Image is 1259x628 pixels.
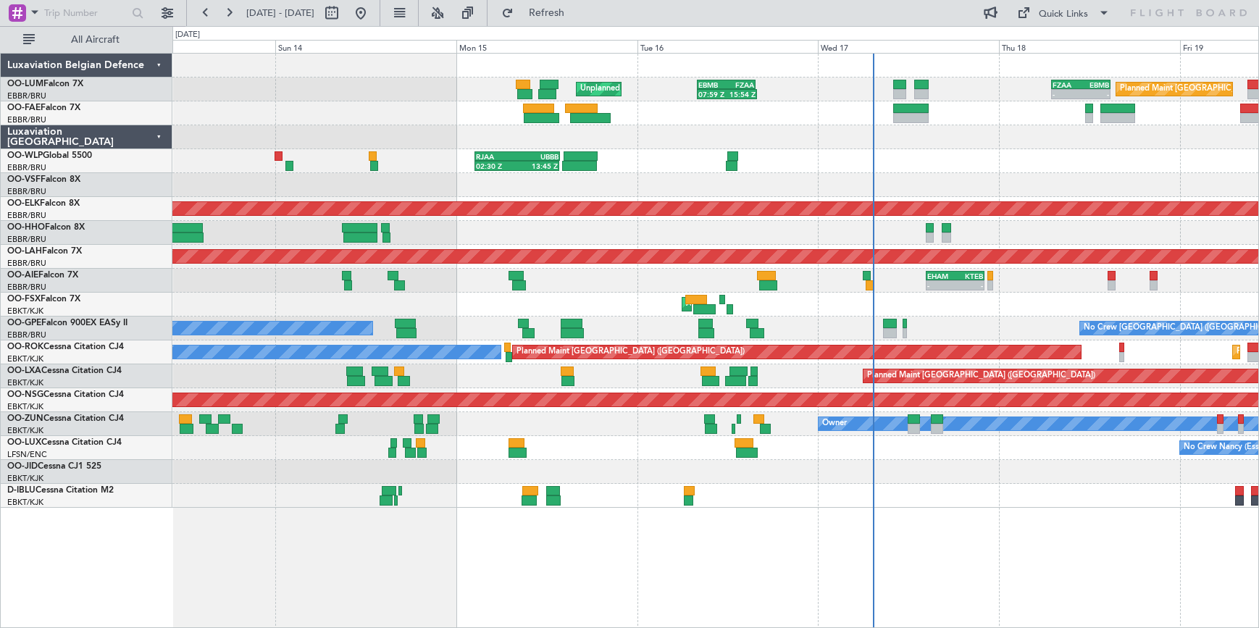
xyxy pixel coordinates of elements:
[7,151,43,160] span: OO-WLP
[38,35,153,45] span: All Aircraft
[818,40,999,53] div: Wed 17
[7,353,43,364] a: EBKT/KJK
[7,104,41,112] span: OO-FAE
[7,414,124,423] a: OO-ZUNCessna Citation CJ4
[7,186,46,197] a: EBBR/BRU
[175,29,200,41] div: [DATE]
[7,330,46,340] a: EBBR/BRU
[246,7,314,20] span: [DATE] - [DATE]
[580,78,853,100] div: Unplanned Maint [GEOGRAPHIC_DATA] ([GEOGRAPHIC_DATA] National)
[7,91,46,101] a: EBBR/BRU
[999,40,1180,53] div: Thu 18
[516,8,577,18] span: Refresh
[516,162,558,170] div: 13:45 Z
[7,80,43,88] span: OO-LUM
[7,282,46,293] a: EBBR/BRU
[7,319,127,327] a: OO-GPEFalcon 900EX EASy II
[517,152,559,161] div: UBBB
[7,295,41,303] span: OO-FSX
[7,377,43,388] a: EBKT/KJK
[7,223,85,232] a: OO-HHOFalcon 8X
[7,271,78,280] a: OO-AIEFalcon 7X
[7,247,82,256] a: OO-LAHFalcon 7X
[955,281,983,290] div: -
[7,367,41,375] span: OO-LXA
[698,90,727,99] div: 07:59 Z
[7,114,46,125] a: EBBR/BRU
[1081,90,1109,99] div: -
[867,365,1095,387] div: Planned Maint [GEOGRAPHIC_DATA] ([GEOGRAPHIC_DATA])
[7,390,124,399] a: OO-NSGCessna Citation CJ4
[7,199,80,208] a: OO-ELKFalcon 8X
[7,319,41,327] span: OO-GPE
[7,473,43,484] a: EBKT/KJK
[516,341,745,363] div: Planned Maint [GEOGRAPHIC_DATA] ([GEOGRAPHIC_DATA])
[7,343,124,351] a: OO-ROKCessna Citation CJ4
[7,367,122,375] a: OO-LXACessna Citation CJ4
[822,413,847,435] div: Owner
[7,449,47,460] a: LFSN/ENC
[637,40,819,53] div: Tue 16
[1053,80,1081,89] div: FZAA
[1081,80,1109,89] div: EBMB
[16,28,157,51] button: All Aircraft
[927,281,955,290] div: -
[727,90,755,99] div: 15:54 Z
[7,462,38,471] span: OO-JID
[275,40,456,53] div: Sun 14
[7,104,80,112] a: OO-FAEFalcon 7X
[698,80,727,89] div: EBMB
[7,271,38,280] span: OO-AIE
[1039,7,1088,22] div: Quick Links
[7,162,46,173] a: EBBR/BRU
[7,486,114,495] a: D-IBLUCessna Citation M2
[7,223,45,232] span: OO-HHO
[7,258,46,269] a: EBBR/BRU
[7,175,80,184] a: OO-VSFFalcon 8X
[7,438,122,447] a: OO-LUXCessna Citation CJ4
[94,40,275,53] div: Sat 13
[476,162,517,170] div: 02:30 Z
[1053,90,1081,99] div: -
[726,80,754,89] div: FZAA
[7,247,42,256] span: OO-LAH
[955,272,983,280] div: KTEB
[7,151,92,160] a: OO-WLPGlobal 5500
[927,272,955,280] div: EHAM
[7,234,46,245] a: EBBR/BRU
[1010,1,1117,25] button: Quick Links
[7,175,41,184] span: OO-VSF
[7,80,83,88] a: OO-LUMFalcon 7X
[7,401,43,412] a: EBKT/KJK
[495,1,582,25] button: Refresh
[7,486,35,495] span: D-IBLU
[686,293,844,315] div: AOG Maint Kortrijk-[GEOGRAPHIC_DATA]
[7,390,43,399] span: OO-NSG
[7,462,101,471] a: OO-JIDCessna CJ1 525
[476,152,517,161] div: RJAA
[7,414,43,423] span: OO-ZUN
[456,40,637,53] div: Mon 15
[7,306,43,317] a: EBKT/KJK
[44,2,127,24] input: Trip Number
[7,343,43,351] span: OO-ROK
[7,497,43,508] a: EBKT/KJK
[7,425,43,436] a: EBKT/KJK
[7,438,41,447] span: OO-LUX
[7,210,46,221] a: EBBR/BRU
[7,199,40,208] span: OO-ELK
[7,295,80,303] a: OO-FSXFalcon 7X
